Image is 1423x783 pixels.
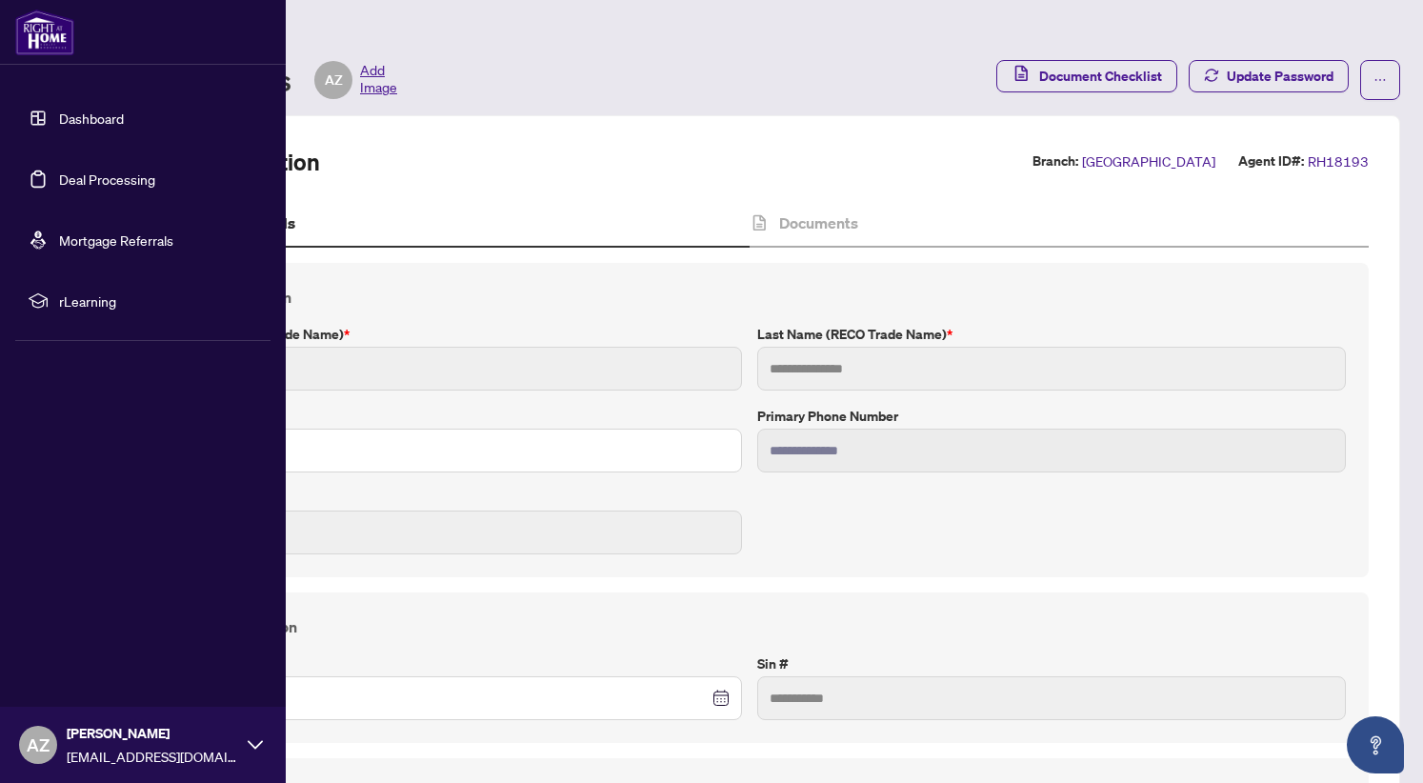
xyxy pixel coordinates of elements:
span: [EMAIL_ADDRESS][DOMAIN_NAME] [67,746,238,767]
label: Date of Birth [153,653,742,674]
span: ellipsis [1373,73,1387,87]
label: Agent ID#: [1238,151,1304,172]
span: Add Image [360,61,397,99]
label: E-mail Address [153,488,742,509]
label: Sin # [757,653,1346,674]
label: First Name (RECO Trade Name) [153,324,742,345]
span: Document Checklist [1039,61,1162,91]
a: Deal Processing [59,171,155,188]
span: [GEOGRAPHIC_DATA] [1082,151,1215,172]
img: logo [15,10,74,55]
span: Update Password [1227,61,1333,91]
span: AZ [27,732,50,758]
label: Branch: [1032,151,1078,172]
h4: Personal Information [153,615,1346,638]
label: Primary Phone Number [757,406,1346,427]
button: Update Password [1189,60,1349,92]
label: Legal Name [153,406,742,427]
span: RH18193 [1308,151,1369,172]
a: Mortgage Referrals [59,231,173,249]
a: Dashboard [59,110,124,127]
span: [PERSON_NAME] [67,723,238,744]
label: Last Name (RECO Trade Name) [757,324,1346,345]
span: AZ [325,70,343,90]
button: Document Checklist [996,60,1177,92]
span: rLearning [59,291,257,311]
button: Open asap [1347,716,1404,773]
h4: Contact Information [153,286,1346,309]
h4: Documents [779,211,858,234]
